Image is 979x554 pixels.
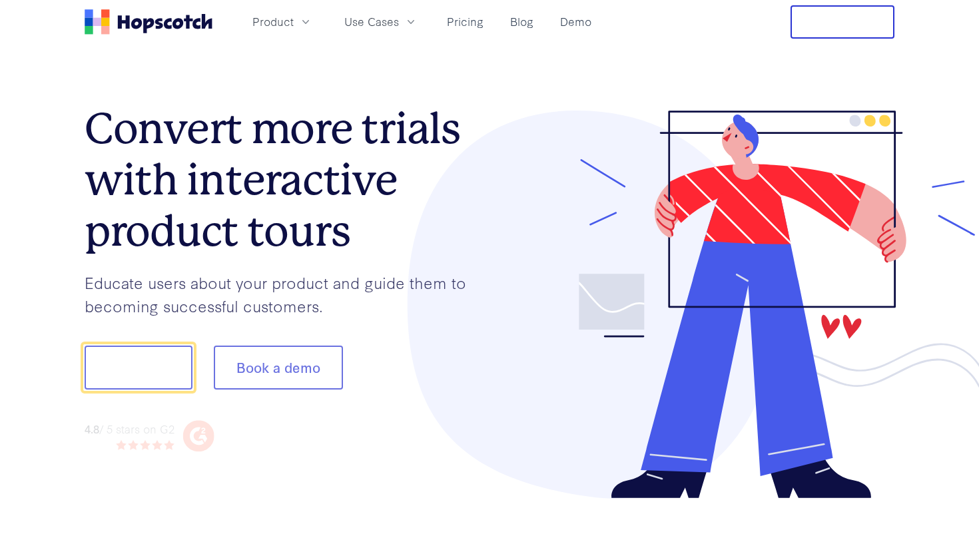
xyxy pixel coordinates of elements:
a: Home [85,9,212,35]
button: Free Trial [791,5,894,39]
h1: Convert more trials with interactive product tours [85,103,489,256]
span: Product [252,13,294,30]
a: Pricing [442,11,489,33]
a: Blog [505,11,539,33]
p: Educate users about your product and guide them to becoming successful customers. [85,271,489,317]
div: / 5 stars on G2 [85,421,174,437]
button: Product [244,11,320,33]
button: Book a demo [214,346,343,390]
button: Show me! [85,346,192,390]
a: Demo [555,11,597,33]
span: Use Cases [344,13,399,30]
button: Use Cases [336,11,426,33]
strong: 4.8 [85,421,99,436]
